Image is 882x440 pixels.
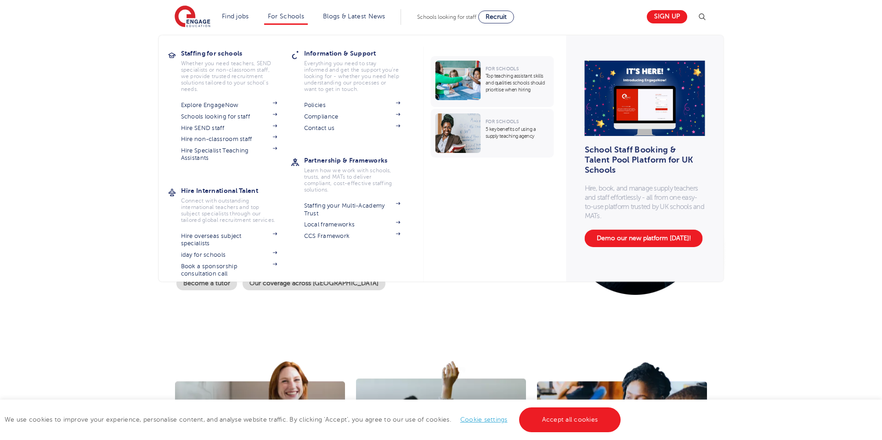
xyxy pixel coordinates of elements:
h3: Staffing for schools [181,47,291,60]
a: Hire International TalentConnect with outstanding international teachers and top subject speciali... [181,184,291,223]
a: Local frameworks [304,221,401,228]
p: Whether you need teachers, SEND specialists or non-classroom staff, we provide trusted recruitmen... [181,60,277,92]
h3: Partnership & Frameworks [304,154,414,167]
a: iday for schools [181,251,277,259]
a: For Schools [268,13,304,20]
p: Everything you need to stay informed and get the support you’re looking for - whether you need he... [304,60,401,92]
a: For Schools5 key benefits of using a supply teaching agency [431,109,556,158]
span: Schools looking for staff [417,14,476,20]
img: Engage Education [175,6,210,28]
a: Schools looking for staff [181,113,277,120]
a: Staffing for schoolsWhether you need teachers, SEND specialists or non-classroom staff, we provid... [181,47,291,92]
a: Become a tutor [176,277,237,290]
a: For SchoolsTop teaching assistant skills and qualities schools should prioritise when hiring [431,56,556,107]
a: Compliance [304,113,401,120]
a: Hire non-classroom staff [181,135,277,143]
h3: Information & Support [304,47,414,60]
a: Find jobs [222,13,249,20]
span: For Schools [486,119,519,124]
a: Recruit [478,11,514,23]
h3: School Staff Booking & Talent Pool Platform for UK Schools [585,150,699,170]
a: Blogs & Latest News [323,13,385,20]
a: Information & SupportEverything you need to stay informed and get the support you’re looking for ... [304,47,414,92]
a: Book a sponsorship consultation call [181,263,277,278]
p: 5 key benefits of using a supply teaching agency [486,126,549,140]
h3: Hire International Talent [181,184,291,197]
span: For Schools [486,66,519,71]
a: Demo our new platform [DATE]! [585,230,703,247]
p: Top teaching assistant skills and qualities schools should prioritise when hiring [486,73,549,93]
a: Partnership & FrameworksLearn how we work with schools, trusts, and MATs to deliver compliant, co... [304,154,414,193]
a: Staffing your Multi-Academy Trust [304,202,401,217]
a: Hire Specialist Teaching Assistants [181,147,277,162]
a: Hire overseas subject specialists [181,232,277,248]
a: Policies [304,102,401,109]
a: Hire SEND staff [181,124,277,132]
a: Our coverage across [GEOGRAPHIC_DATA] [243,277,385,290]
span: We use cookies to improve your experience, personalise content, and analyse website traffic. By c... [5,416,623,423]
a: Accept all cookies [519,407,621,432]
a: Explore EngageNow [181,102,277,109]
a: Cookie settings [460,416,508,423]
a: Sign up [647,10,687,23]
a: Contact us [304,124,401,132]
span: Recruit [486,13,507,20]
a: CCS Framework [304,232,401,240]
p: Hire, book, and manage supply teachers and staff effortlessly - all from one easy-to-use platform... [585,184,705,220]
p: Connect with outstanding international teachers and top subject specialists through our tailored ... [181,197,277,223]
p: Learn how we work with schools, trusts, and MATs to deliver compliant, cost-effective staffing so... [304,167,401,193]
